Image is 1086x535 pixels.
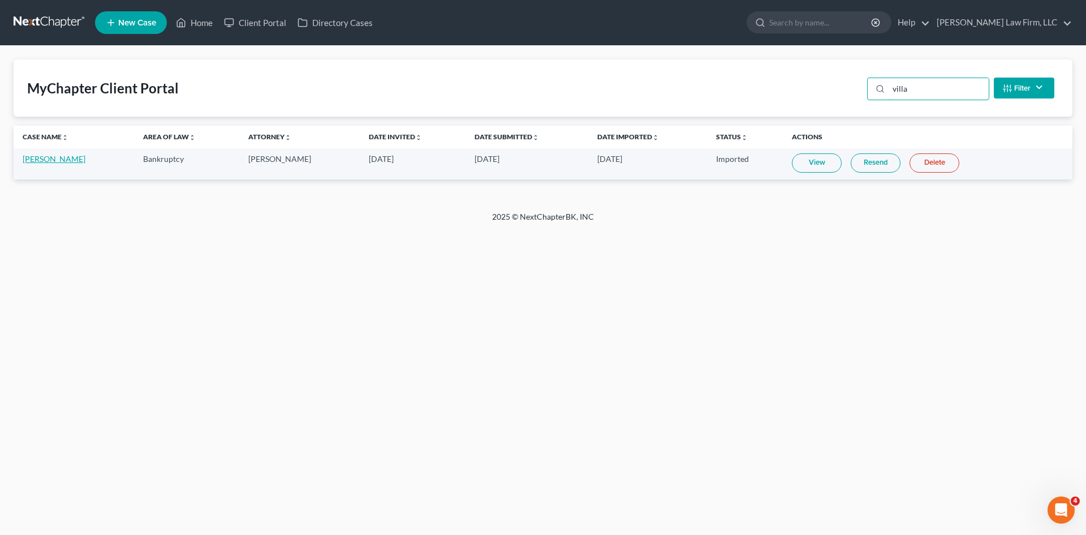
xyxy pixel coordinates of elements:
i: unfold_more [415,134,422,141]
a: View [792,153,842,173]
a: Attorneyunfold_more [248,132,291,141]
a: Area of Lawunfold_more [143,132,196,141]
a: [PERSON_NAME] [23,154,85,164]
i: unfold_more [189,134,196,141]
a: Delete [910,153,959,173]
td: Bankruptcy [134,148,239,179]
a: Home [170,12,218,33]
a: Date Invitedunfold_more [369,132,422,141]
input: Search by name... [769,12,873,33]
td: [PERSON_NAME] [239,148,360,179]
span: New Case [118,19,156,27]
th: Actions [783,126,1072,148]
i: unfold_more [62,134,68,141]
i: unfold_more [285,134,291,141]
div: 2025 © NextChapterBK, INC [221,211,865,232]
i: unfold_more [532,134,539,141]
iframe: Intercom live chat [1048,497,1075,524]
span: 4 [1071,497,1080,506]
a: Statusunfold_more [716,132,748,141]
td: Imported [707,148,783,179]
div: MyChapter Client Portal [27,79,179,97]
i: unfold_more [652,134,659,141]
input: Search... [889,78,989,100]
span: [DATE] [475,154,499,164]
i: unfold_more [741,134,748,141]
button: Filter [994,78,1054,99]
span: [DATE] [597,154,622,164]
a: Client Portal [218,12,292,33]
a: Date Submittedunfold_more [475,132,539,141]
a: Case Nameunfold_more [23,132,68,141]
a: Help [892,12,930,33]
a: Date Importedunfold_more [597,132,659,141]
span: [DATE] [369,154,394,164]
a: Directory Cases [292,12,378,33]
a: Resend [851,153,900,173]
a: [PERSON_NAME] Law Firm, LLC [931,12,1072,33]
